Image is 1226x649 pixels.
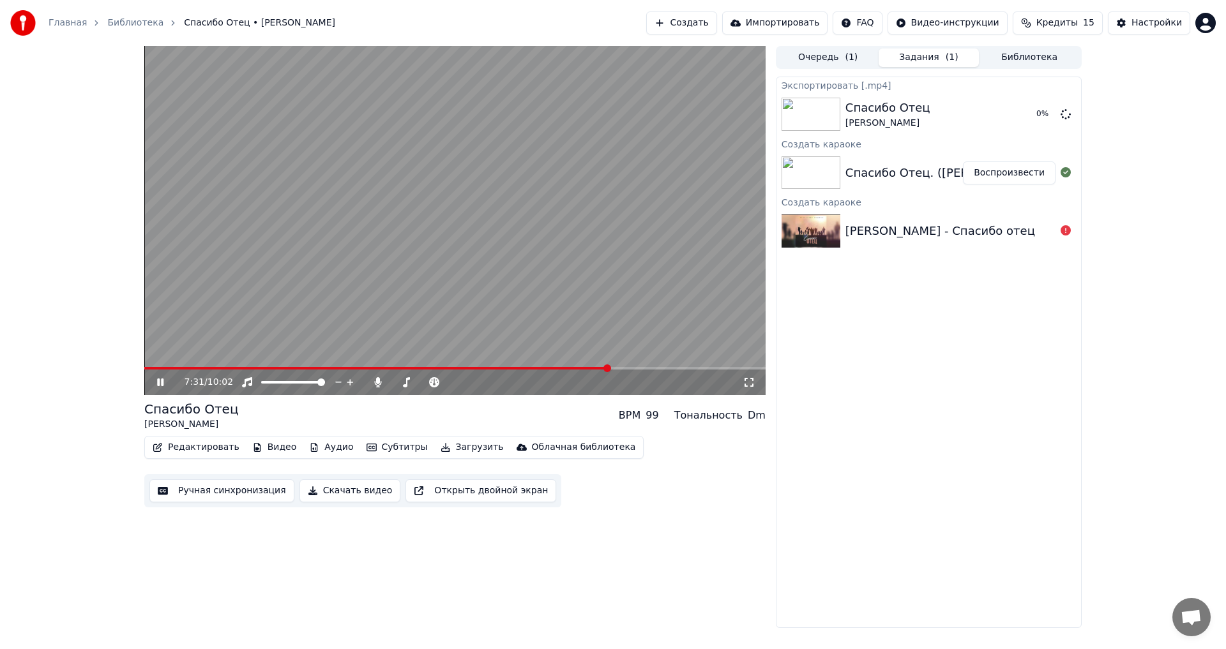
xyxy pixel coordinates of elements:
[845,117,930,130] div: [PERSON_NAME]
[845,222,1035,240] div: [PERSON_NAME] - Спасибо отец
[776,77,1081,93] div: Экспортировать [.mp4]
[184,17,335,29] span: Спасибо Отец • [PERSON_NAME]
[646,408,658,423] div: 99
[1013,11,1103,34] button: Кредиты15
[435,438,509,456] button: Загрузить
[144,418,239,431] div: [PERSON_NAME]
[979,48,1080,67] button: Библиотека
[879,48,980,67] button: Задания
[1083,17,1094,29] span: 15
[361,438,433,456] button: Субтитры
[10,10,36,36] img: youka
[144,400,239,418] div: Спасибо Отец
[1036,109,1056,119] div: 0 %
[963,161,1056,184] button: Воспроизвести
[619,408,640,423] div: BPM
[247,438,302,456] button: Видео
[1172,598,1211,636] div: Открытый чат
[1108,11,1190,34] button: Настройки
[845,51,858,64] span: ( 1 )
[49,17,87,29] a: Главная
[185,376,215,389] div: /
[778,48,879,67] button: Очередь
[776,136,1081,151] div: Создать караоке
[833,11,882,34] button: FAQ
[946,51,958,64] span: ( 1 )
[405,479,556,502] button: Открыть двойной экран
[1036,17,1078,29] span: Кредиты
[208,376,233,389] span: 10:02
[674,408,743,423] div: Тональность
[722,11,828,34] button: Импортировать
[776,194,1081,209] div: Создать караоке
[845,99,930,117] div: Спасибо Отец
[532,441,636,454] div: Облачная библиотека
[304,438,358,456] button: Аудио
[888,11,1008,34] button: Видео-инструкции
[646,11,716,34] button: Создать
[748,408,766,423] div: Dm
[149,479,294,502] button: Ручная синхронизация
[148,438,245,456] button: Редактировать
[49,17,335,29] nav: breadcrumb
[185,376,204,389] span: 7:31
[1131,17,1182,29] div: Настройки
[107,17,163,29] a: Библиотека
[299,479,401,502] button: Скачать видео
